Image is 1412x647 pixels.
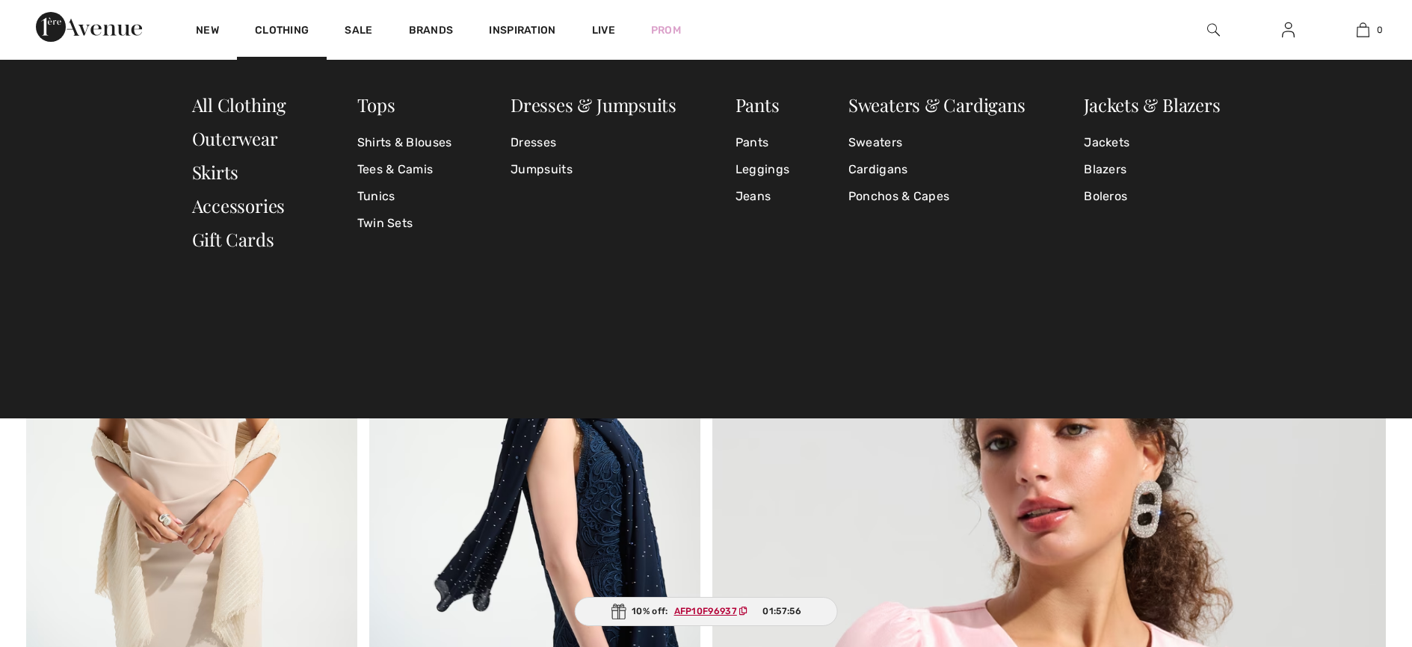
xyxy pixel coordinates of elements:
img: My Bag [1357,21,1369,39]
a: Blazers [1084,156,1220,183]
a: Sweaters & Cardigans [848,93,1026,117]
a: Cardigans [848,156,1026,183]
a: Sweaters [848,129,1026,156]
a: Gift Cards [192,227,274,251]
a: Skirts [192,160,239,184]
a: Accessories [192,194,286,217]
img: My Info [1282,21,1295,39]
a: Ponchos & Capes [848,183,1026,210]
a: Prom [651,22,681,38]
a: Shirts & Blouses [357,129,452,156]
span: Inspiration [489,24,555,40]
a: Sale [345,24,372,40]
a: Dresses [511,129,676,156]
a: Pants [736,93,780,117]
a: Tunics [357,183,452,210]
a: Jackets & Blazers [1084,93,1220,117]
a: Jeans [736,183,789,210]
a: Twin Sets [357,210,452,237]
span: 01:57:56 [762,604,801,618]
a: Live [592,22,615,38]
img: search the website [1207,21,1220,39]
a: All Clothing [192,93,286,117]
a: Tops [357,93,395,117]
a: 0 [1326,21,1399,39]
a: Leggings [736,156,789,183]
ins: AFP10F96937 [674,606,737,616]
div: 10% off: [574,597,838,626]
a: Pants [736,129,789,156]
a: Jackets [1084,129,1220,156]
img: Gift.svg [611,604,626,619]
a: Tees & Camis [357,156,452,183]
span: 0 [1377,23,1383,37]
a: Boleros [1084,183,1220,210]
a: Outerwear [192,126,278,150]
a: New [196,24,219,40]
img: 1ère Avenue [36,12,142,42]
a: Brands [409,24,454,40]
a: Dresses & Jumpsuits [511,93,676,117]
a: Jumpsuits [511,156,676,183]
a: Sign In [1270,21,1307,40]
a: Clothing [255,24,309,40]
